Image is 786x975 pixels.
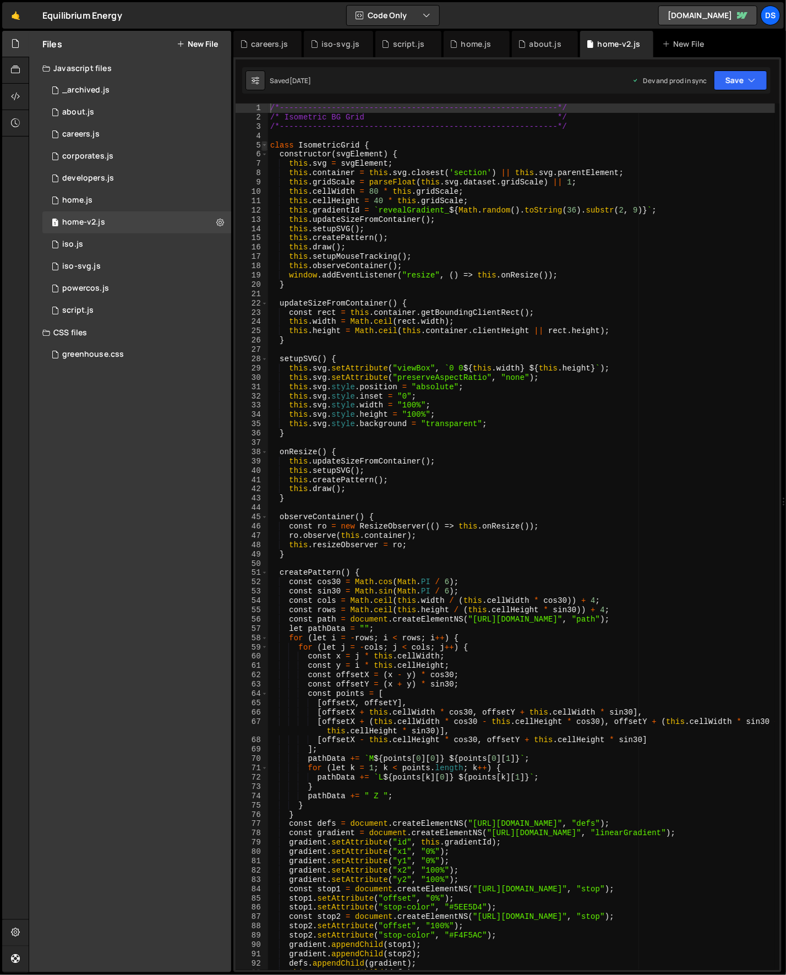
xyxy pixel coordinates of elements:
[236,420,268,429] div: 35
[42,9,122,22] div: Equilibrium Energy
[714,70,767,90] button: Save
[52,219,58,228] span: 1
[62,107,94,117] div: about.js
[236,885,268,894] div: 84
[236,159,268,168] div: 7
[236,503,268,513] div: 44
[236,178,268,187] div: 9
[236,801,268,810] div: 75
[236,652,268,661] div: 60
[236,829,268,838] div: 78
[236,559,268,569] div: 50
[236,513,268,522] div: 45
[236,847,268,857] div: 80
[530,39,561,50] div: about.js
[236,243,268,252] div: 16
[236,271,268,280] div: 19
[236,661,268,671] div: 61
[236,476,268,485] div: 41
[62,217,105,227] div: home-v2.js
[236,903,268,912] div: 86
[236,699,268,708] div: 65
[42,79,231,101] div: 8948/45642.js
[236,522,268,531] div: 46
[236,494,268,503] div: 43
[236,457,268,466] div: 39
[393,39,424,50] div: script.js
[236,168,268,178] div: 8
[236,429,268,438] div: 36
[236,819,268,829] div: 77
[236,708,268,717] div: 66
[236,326,268,336] div: 25
[347,6,439,25] button: Code Only
[42,255,231,277] div: 8948/19838.js
[236,233,268,243] div: 15
[236,875,268,885] div: 83
[236,643,268,652] div: 59
[29,57,231,79] div: Javascript files
[62,284,109,293] div: powercos.js
[236,122,268,132] div: 3
[321,39,360,50] div: iso-svg.js
[236,680,268,689] div: 63
[236,355,268,364] div: 28
[236,857,268,866] div: 81
[42,189,231,211] div: 8948/19433.js
[177,40,218,48] button: New File
[236,466,268,476] div: 40
[761,6,780,25] a: DS
[236,634,268,643] div: 58
[236,206,268,215] div: 12
[236,262,268,271] div: 18
[236,773,268,782] div: 72
[42,277,231,299] div: 8948/19934.js
[29,322,231,344] div: CSS files
[236,689,268,699] div: 64
[236,383,268,392] div: 31
[461,39,492,50] div: home.js
[236,308,268,318] div: 23
[62,195,92,205] div: home.js
[236,950,268,959] div: 91
[236,596,268,606] div: 54
[62,239,83,249] div: iso.js
[658,6,757,25] a: [DOMAIN_NAME]
[236,578,268,587] div: 52
[236,438,268,448] div: 37
[236,866,268,875] div: 82
[42,123,231,145] div: 8948/19103.js
[236,401,268,410] div: 33
[236,671,268,680] div: 62
[42,344,231,366] div: 8948/19054.css
[632,76,707,85] div: Dev and prod in sync
[62,350,124,360] div: greenhouse.css
[236,764,268,773] div: 71
[62,306,94,315] div: script.js
[290,76,312,85] div: [DATE]
[2,2,29,29] a: 🤙
[62,129,100,139] div: careers.js
[236,606,268,615] div: 55
[42,211,231,233] div: 8948/45512.js
[236,141,268,150] div: 5
[236,550,268,559] div: 49
[236,215,268,225] div: 13
[62,151,113,161] div: corporates.js
[236,104,268,113] div: 1
[236,810,268,820] div: 76
[62,173,114,183] div: developers.js
[236,448,268,457] div: 38
[236,624,268,634] div: 57
[662,39,708,50] div: New File
[236,940,268,950] div: 90
[236,912,268,922] div: 87
[42,299,231,322] div: 8948/18945.js
[42,38,62,50] h2: Files
[236,568,268,578] div: 51
[598,39,641,50] div: home-v2.js
[236,745,268,754] div: 69
[236,150,268,159] div: 6
[236,736,268,745] div: 68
